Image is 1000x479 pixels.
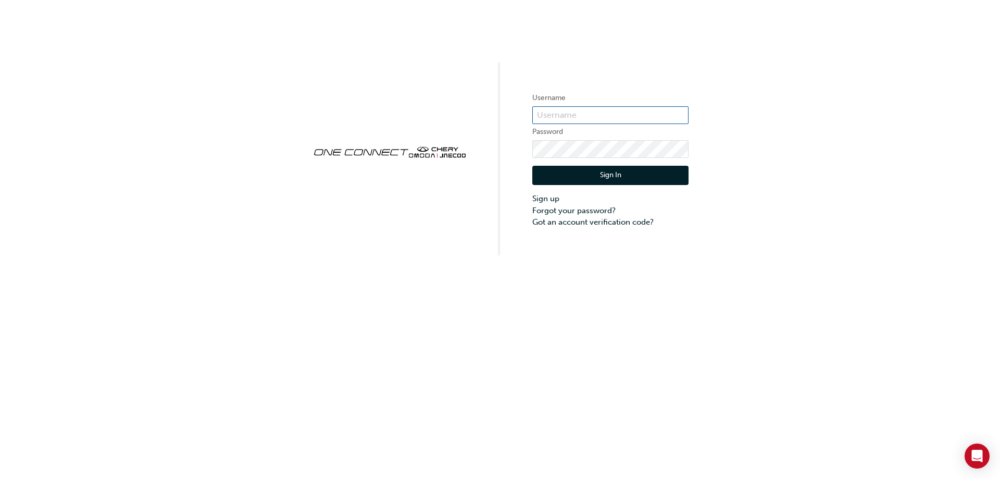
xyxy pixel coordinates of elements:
input: Username [532,106,689,124]
label: Password [532,126,689,138]
div: Open Intercom Messenger [965,444,990,469]
button: Sign In [532,166,689,186]
img: oneconnect [311,138,468,165]
a: Got an account verification code? [532,216,689,228]
a: Sign up [532,193,689,205]
label: Username [532,92,689,104]
a: Forgot your password? [532,205,689,217]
